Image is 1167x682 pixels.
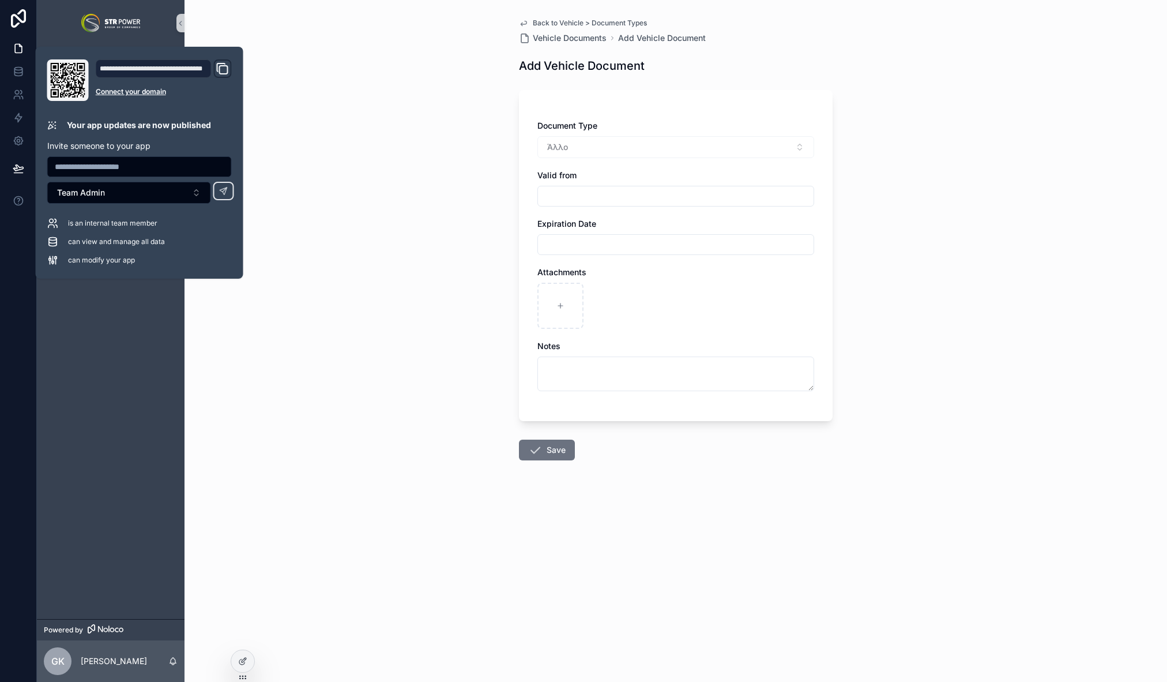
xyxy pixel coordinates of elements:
p: Invite someone to your app [47,140,232,152]
span: Team Admin [57,187,105,198]
a: Vehicle Documents [519,32,607,44]
a: Connect your domain [96,87,232,96]
span: Valid from [537,170,577,180]
p: Your app updates are now published [67,119,211,131]
div: scrollable content [37,46,185,252]
span: Powered by [44,625,83,635]
a: Powered by [37,619,185,640]
span: Notes [537,341,560,351]
h1: Add Vehicle Document [519,58,645,74]
span: Back to Vehicle > Document Types [533,18,647,28]
span: can view and manage all data [68,237,165,246]
span: GK [51,654,65,668]
p: [PERSON_NAME] [81,655,147,667]
span: Attachments [537,267,586,277]
span: is an internal team member [68,219,157,228]
span: Document Type [537,121,597,130]
a: Back to Vehicle > Document Types [519,18,647,28]
img: App logo [81,14,140,32]
span: Expiration Date [537,219,596,228]
div: Domain and Custom Link [96,59,232,101]
button: Save [519,440,575,460]
a: Add Vehicle Document [618,32,706,44]
span: can modify your app [68,256,135,265]
button: Select Button [47,182,211,204]
span: Vehicle Documents [533,32,607,44]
